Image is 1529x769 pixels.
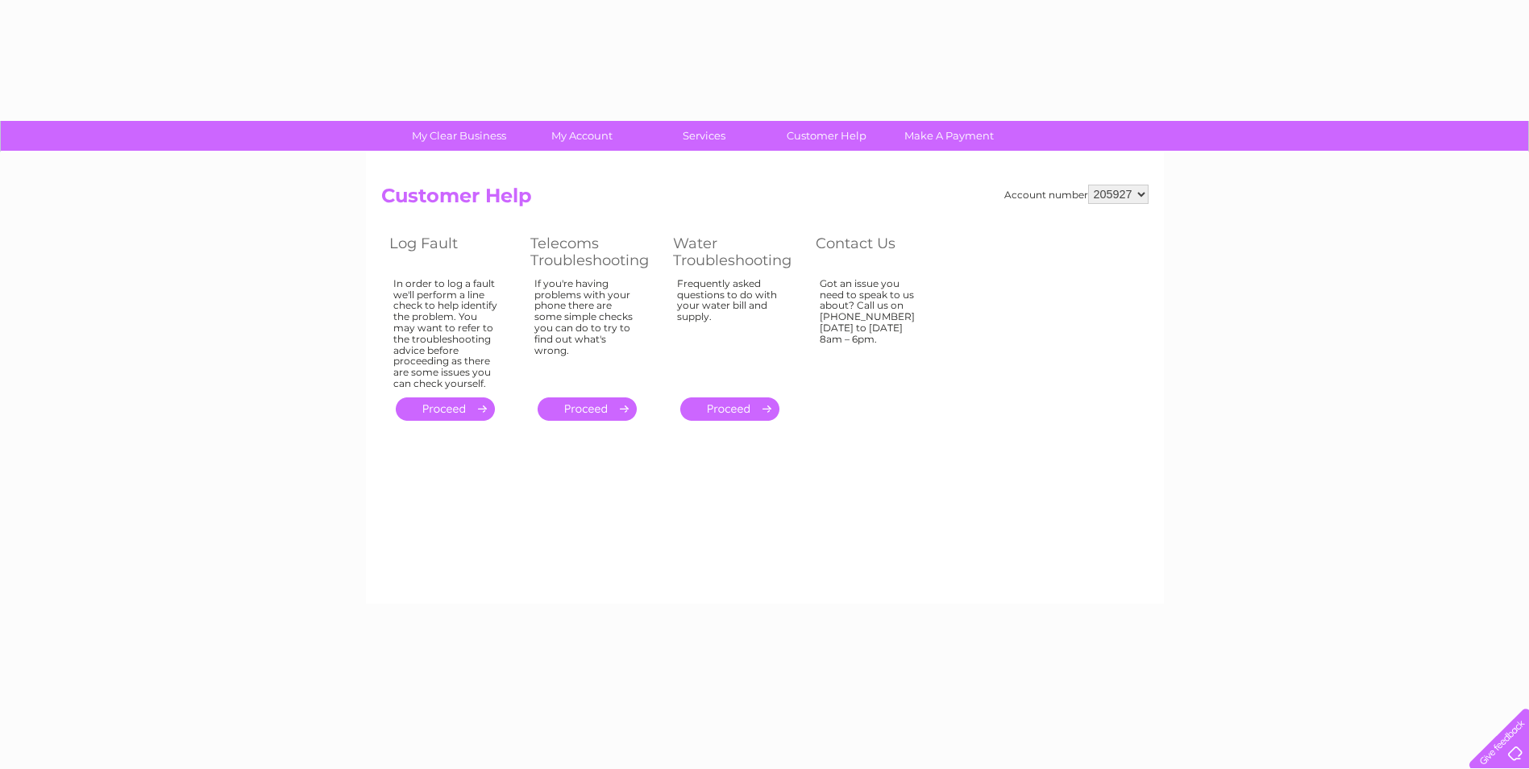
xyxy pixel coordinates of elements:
[820,278,924,383] div: Got an issue you need to speak to us about? Call us on [PHONE_NUMBER] [DATE] to [DATE] 8am – 6pm.
[393,278,498,389] div: In order to log a fault we'll perform a line check to help identify the problem. You may want to ...
[677,278,783,383] div: Frequently asked questions to do with your water bill and supply.
[381,231,522,273] th: Log Fault
[760,121,893,151] a: Customer Help
[1004,185,1149,204] div: Account number
[680,397,779,421] a: .
[883,121,1016,151] a: Make A Payment
[396,397,495,421] a: .
[665,231,808,273] th: Water Troubleshooting
[534,278,641,383] div: If you're having problems with your phone there are some simple checks you can do to try to find ...
[638,121,771,151] a: Services
[515,121,648,151] a: My Account
[393,121,526,151] a: My Clear Business
[381,185,1149,215] h2: Customer Help
[538,397,637,421] a: .
[522,231,665,273] th: Telecoms Troubleshooting
[808,231,949,273] th: Contact Us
